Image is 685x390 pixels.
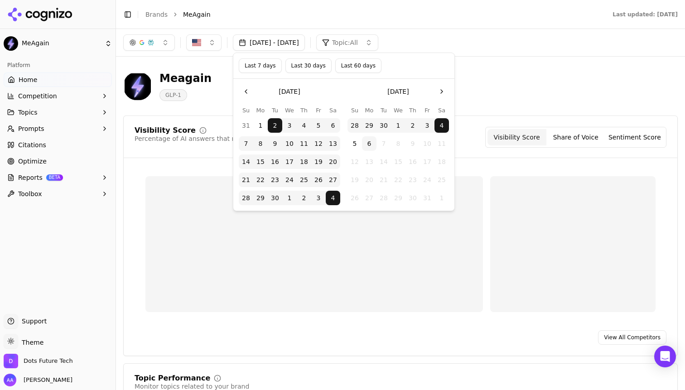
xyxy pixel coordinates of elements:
[311,173,326,187] button: Friday, September 26th, 2025, selected
[239,173,253,187] button: Sunday, September 21st, 2025, selected
[285,58,332,73] button: Last 30 days
[326,106,340,115] th: Saturday
[18,124,44,133] span: Prompts
[253,173,268,187] button: Monday, September 22nd, 2025, selected
[18,157,47,166] span: Optimize
[4,36,18,51] img: MeAgain
[159,89,187,101] span: GLP-1
[434,118,449,133] button: Saturday, October 4th, 2025, selected
[282,154,297,169] button: Wednesday, September 17th, 2025, selected
[326,118,340,133] button: Saturday, September 6th, 2025, selected
[145,10,594,19] nav: breadcrumb
[546,129,605,145] button: Share of Voice
[20,376,72,384] span: [PERSON_NAME]
[183,10,211,19] span: MeAgain
[282,191,297,205] button: Wednesday, October 1st, 2025, selected
[145,11,168,18] a: Brands
[605,129,664,145] button: Sentiment Score
[18,339,43,346] span: Theme
[311,154,326,169] button: Friday, September 19th, 2025, selected
[326,173,340,187] button: Saturday, September 27th, 2025, selected
[4,72,112,87] a: Home
[326,136,340,151] button: Saturday, September 13th, 2025, selected
[297,118,311,133] button: Thursday, September 4th, 2025, selected
[253,154,268,169] button: Monday, September 15th, 2025, selected
[239,154,253,169] button: Sunday, September 14th, 2025, selected
[332,38,358,47] span: Topic: All
[405,106,420,115] th: Thursday
[311,106,326,115] th: Friday
[4,187,112,201] button: Toolbox
[376,106,391,115] th: Tuesday
[434,106,449,115] th: Saturday
[268,106,282,115] th: Tuesday
[22,39,101,48] span: MeAgain
[268,191,282,205] button: Tuesday, September 30th, 2025, selected
[268,118,282,133] button: Tuesday, September 2nd, 2025, selected
[297,136,311,151] button: Thursday, September 11th, 2025, selected
[613,11,678,18] div: Last updated: [DATE]
[4,121,112,136] button: Prompts
[268,154,282,169] button: Tuesday, September 16th, 2025, selected
[297,173,311,187] button: Thursday, September 25th, 2025, selected
[297,191,311,205] button: Thursday, October 2nd, 2025, selected
[253,136,268,151] button: Monday, September 8th, 2025, selected
[4,58,112,72] div: Platform
[487,129,546,145] button: Visibility Score
[18,173,43,182] span: Reports
[311,118,326,133] button: Friday, September 5th, 2025, selected
[654,346,676,367] div: Open Intercom Messenger
[4,170,112,185] button: ReportsBETA
[4,354,18,368] img: Dots Future Tech
[253,118,268,133] button: Monday, September 1st, 2025
[297,106,311,115] th: Thursday
[24,357,73,365] span: Dots Future Tech
[268,136,282,151] button: Tuesday, September 9th, 2025, selected
[192,38,201,47] img: United States
[19,75,37,84] span: Home
[282,118,297,133] button: Wednesday, September 3rd, 2025, selected
[347,136,362,151] button: Sunday, October 5th, 2025
[311,136,326,151] button: Friday, September 12th, 2025, selected
[311,191,326,205] button: Friday, October 3rd, 2025, selected
[282,173,297,187] button: Wednesday, September 24th, 2025, selected
[4,354,73,368] button: Open organization switcher
[335,58,381,73] button: Last 60 days
[282,106,297,115] th: Wednesday
[347,106,449,205] table: October 2025
[46,174,63,181] span: BETA
[239,58,282,73] button: Last 7 days
[4,105,112,120] button: Topics
[420,118,434,133] button: Friday, October 3rd, 2025, selected
[598,330,666,345] a: View All Competitors
[362,118,376,133] button: Monday, September 29th, 2025, selected
[362,136,376,151] button: Today, Monday, October 6th, 2025
[239,106,253,115] th: Sunday
[135,375,210,382] div: Topic Performance
[135,127,196,134] div: Visibility Score
[239,136,253,151] button: Sunday, September 7th, 2025, selected
[376,118,391,133] button: Tuesday, September 30th, 2025, selected
[347,118,362,133] button: Sunday, September 28th, 2025, selected
[391,118,405,133] button: Wednesday, October 1st, 2025, selected
[362,106,376,115] th: Monday
[4,154,112,169] a: Optimize
[18,140,46,149] span: Citations
[405,118,420,133] button: Thursday, October 2nd, 2025, selected
[233,34,305,51] button: [DATE] - [DATE]
[4,374,72,386] button: Open user button
[239,106,340,205] table: September 2025
[4,374,16,386] img: Ameer Asghar
[18,189,42,198] span: Toolbox
[391,106,405,115] th: Wednesday
[135,134,295,143] div: Percentage of AI answers that mention your brand
[239,84,253,99] button: Go to the Previous Month
[4,89,112,103] button: Competition
[123,72,152,101] img: MeAgain
[4,138,112,152] a: Citations
[253,191,268,205] button: Monday, September 29th, 2025, selected
[18,108,38,117] span: Topics
[18,91,57,101] span: Competition
[239,191,253,205] button: Sunday, September 28th, 2025, selected
[282,136,297,151] button: Wednesday, September 10th, 2025, selected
